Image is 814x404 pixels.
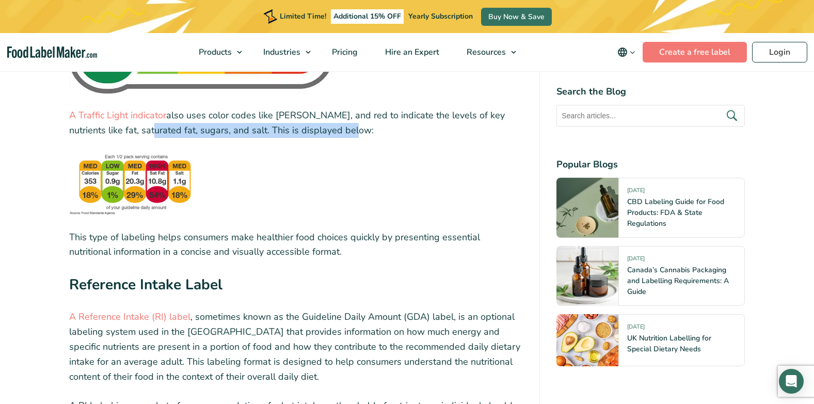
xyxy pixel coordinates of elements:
span: Products [196,46,233,58]
strong: Reference Intake Label [69,275,222,294]
span: [DATE] [627,255,645,267]
p: also uses color codes like [PERSON_NAME], and red to indicate the levels of key nutrients like fa... [69,108,523,138]
a: Industries [250,33,316,71]
a: Products [185,33,247,71]
span: Pricing [329,46,359,58]
h4: Search the Blog [556,85,745,99]
img: Traffic Light Indicator with unhealthy nutrients highlighted in red, moderately healthy nutrients... [69,152,198,215]
a: Hire an Expert [372,33,451,71]
a: A Reference Intake (RI) label [69,310,190,323]
p: This type of labeling helps consumers make healthier food choices quickly by presenting essential... [69,230,523,260]
p: , sometimes known as the Guideline Daily Amount (GDA) label, is an optional labeling system used ... [69,309,523,384]
a: CBD Labeling Guide for Food Products: FDA & State Regulations [627,197,724,228]
span: Resources [464,46,507,58]
a: UK Nutrition Labelling for Special Dietary Needs [627,333,711,354]
span: Additional 15% OFF [331,9,404,24]
span: Yearly Subscription [408,11,473,21]
span: [DATE] [627,187,645,198]
div: Open Intercom Messenger [779,369,804,394]
h4: Popular Blogs [556,158,745,172]
a: Create a free label [643,42,747,63]
span: Hire an Expert [382,46,440,58]
input: Search articles... [556,105,745,127]
a: Buy Now & Save [481,8,552,26]
a: Login [752,42,807,63]
span: [DATE] [627,323,645,335]
span: Industries [260,46,301,58]
span: Limited Time! [280,11,326,21]
a: A Traffic Light indicator [69,109,166,121]
a: Pricing [318,33,369,71]
a: Canada’s Cannabis Packaging and Labelling Requirements: A Guide [627,265,729,297]
a: Resources [453,33,521,71]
